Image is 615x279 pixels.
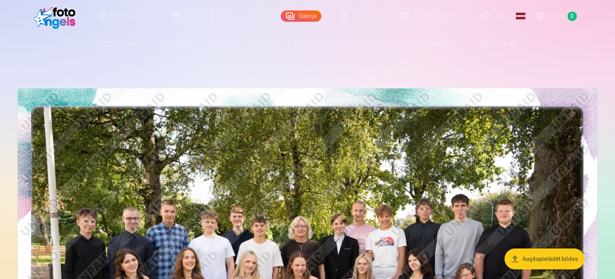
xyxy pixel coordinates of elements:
[151,32,200,55] a: Komplekti
[505,248,584,269] button: Augšupielādēt bildes
[243,32,284,55] a: Krūzes
[389,32,457,55] a: Atslēgu piekariņi
[281,10,321,22] a: Galerija
[90,32,151,55] a: Foto izdrukas
[200,32,243,55] a: Magnēti
[548,11,564,21] span: Grozs
[284,32,326,55] a: Suvenīri
[34,3,80,29] img: /fa1
[457,32,526,55] a: Visi produkti
[326,32,389,55] a: Foto kalendāri
[568,12,577,21] span: 0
